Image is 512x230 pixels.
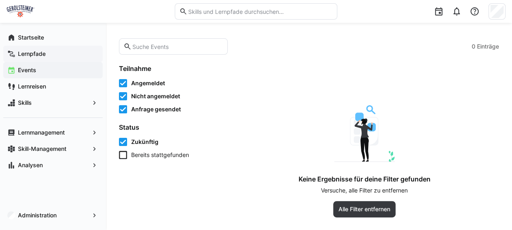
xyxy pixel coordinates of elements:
h4: Keine Ergebnisse für deine Filter gefunden [299,175,431,183]
span: Alle Filter entfernen [337,205,391,213]
span: Anfrage gesendet [131,105,181,113]
span: Einträge [477,42,499,51]
input: Skills und Lernpfade durchsuchen… [187,8,333,15]
button: Alle Filter entfernen [333,201,396,217]
h4: Teilnahme [119,64,220,73]
span: Bereits stattgefunden [131,151,189,159]
span: 0 [472,42,475,51]
span: Angemeldet [131,79,165,87]
span: Nicht angemeldet [131,92,180,100]
h4: Status [119,123,220,131]
input: Suche Events [132,43,223,50]
span: Zukünftig [131,138,158,146]
p: Versuche, alle Filter zu entfernen [321,186,408,195]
